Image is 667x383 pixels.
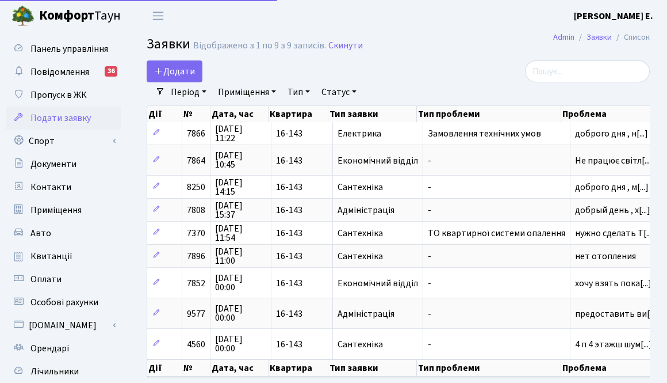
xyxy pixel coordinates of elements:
a: Приміщення [213,82,281,102]
span: нет отопления [575,252,658,261]
span: 16-143 [276,252,328,261]
a: Період [166,82,211,102]
img: logo.png [11,5,34,28]
th: Дії [147,359,182,377]
span: Не працює світл[...] [575,154,653,167]
th: Дата, час [210,106,269,122]
a: Тип [283,82,315,102]
span: [DATE] 10:45 [215,151,266,169]
a: Заявки [586,31,612,43]
span: Оплати [30,273,62,286]
span: Панель управління [30,43,108,55]
span: Особові рахунки [30,296,98,309]
span: 7370 [187,227,205,240]
span: Документи [30,158,76,170]
a: Скинути [328,40,363,51]
span: Авто [30,227,51,240]
span: 16-143 [276,279,328,288]
span: Контакти [30,181,71,194]
div: 36 [105,66,117,77]
span: Сантехніка [338,183,418,192]
span: 16-143 [276,183,328,192]
span: 16-143 [276,206,328,215]
span: - [428,156,565,165]
span: нужно сделать Т[...] [575,227,655,240]
th: Квартира [269,106,328,122]
span: Сантехніка [338,229,418,238]
b: [PERSON_NAME] Е. [574,10,653,22]
span: 7866 [187,127,205,140]
th: Тип проблеми [417,106,561,122]
span: Подати заявку [30,112,91,124]
span: Сантехніка [338,340,418,349]
span: Адміністрація [338,206,418,215]
th: Проблема [561,359,651,377]
span: Замовлення технічних умов [428,129,565,138]
span: Адміністрація [338,309,418,318]
span: 7852 [187,277,205,290]
a: Авто [6,222,121,245]
nav: breadcrumb [536,25,667,50]
span: 16-143 [276,129,328,138]
a: Документи [6,153,121,176]
span: хочу взять пока[...] [575,277,651,290]
span: - [428,279,565,288]
span: 7896 [187,250,205,263]
a: Додати [147,60,202,82]
span: [DATE] 14:15 [215,178,266,196]
span: Сантехніка [338,252,418,261]
span: - [428,183,565,192]
span: 16-143 [276,156,328,165]
button: Переключити навігацію [144,6,172,25]
div: Відображено з 1 по 9 з 9 записів. [193,40,326,51]
span: - [428,340,565,349]
span: Квитанції [30,250,72,263]
a: Статус [317,82,361,102]
th: Квартира [269,359,328,377]
span: предоставить ви[...] [575,308,658,320]
span: Економічний відділ [338,156,418,165]
span: [DATE] 15:37 [215,201,266,219]
b: Комфорт [39,6,94,25]
a: Квитанції [6,245,121,268]
span: Орендарі [30,342,69,355]
a: Повідомлення36 [6,60,121,84]
a: Admin [553,31,574,43]
th: Дії [147,106,182,122]
th: Дата, час [210,359,269,377]
span: 4 п 4 этажш шум[...] [575,338,652,351]
a: Спорт [6,130,121,153]
th: Тип заявки [328,106,417,122]
span: доброго дня , н[...] [575,127,648,140]
span: Повідомлення [30,66,89,78]
span: Пропуск в ЖК [30,89,87,101]
span: - [428,252,565,261]
span: добрый день , х[...] [575,204,650,217]
a: Контакти [6,176,121,199]
a: [DOMAIN_NAME] [6,314,121,337]
th: Проблема [561,106,651,122]
th: № [182,359,210,377]
span: [DATE] 00:00 [215,274,266,292]
span: [DATE] 11:00 [215,247,266,266]
input: Пошук... [525,60,650,82]
span: Заявки [147,34,190,54]
span: [DATE] 11:54 [215,224,266,242]
span: 16-143 [276,229,328,238]
span: Таун [39,6,121,26]
span: 7808 [187,204,205,217]
span: 7864 [187,154,205,167]
span: Лічильники [30,365,79,378]
a: Лічильники [6,360,121,383]
span: 8250 [187,181,205,194]
span: [DATE] 11:22 [215,124,266,143]
a: Особові рахунки [6,291,121,314]
th: Тип заявки [328,359,417,377]
span: - [428,206,565,215]
span: [DATE] 00:00 [215,304,266,323]
a: Оплати [6,268,121,291]
span: Додати [154,65,195,78]
span: [DATE] 00:00 [215,335,266,353]
a: Подати заявку [6,107,121,130]
span: - [428,309,565,318]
